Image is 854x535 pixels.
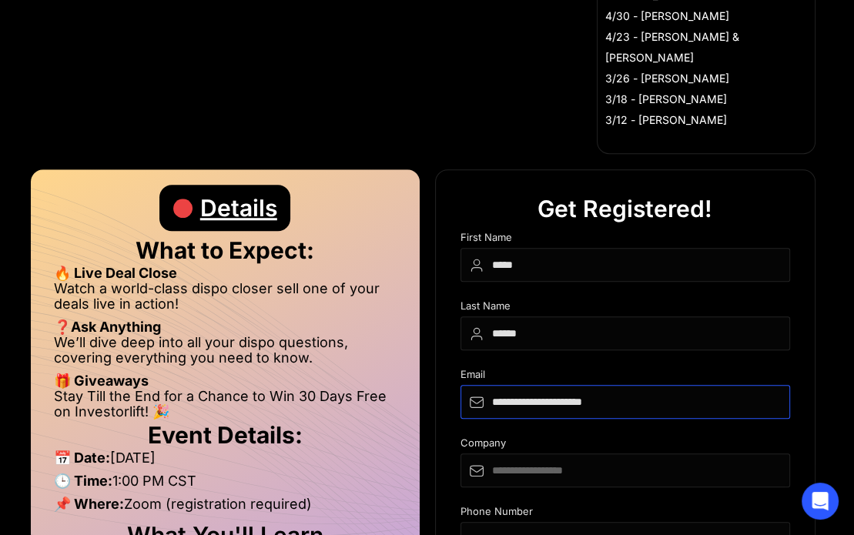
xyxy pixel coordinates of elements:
[460,506,791,522] div: Phone Number
[460,232,791,248] div: First Name
[460,437,791,453] div: Company
[460,369,791,385] div: Email
[54,319,161,335] strong: ❓Ask Anything
[136,236,314,264] strong: What to Expect:
[802,483,839,520] div: Open Intercom Messenger
[538,186,712,232] div: Get Registered!
[54,473,112,489] strong: 🕒 Time:
[54,335,397,373] li: We’ll dive deep into all your dispo questions, covering everything you need to know.
[148,421,303,449] strong: Event Details:
[54,265,177,281] strong: 🔥 Live Deal Close
[54,473,397,497] li: 1:00 PM CST
[54,373,149,389] strong: 🎁 Giveaways
[54,450,397,473] li: [DATE]
[54,497,397,520] li: Zoom (registration required)
[54,496,124,512] strong: 📌 Where:
[460,300,791,316] div: Last Name
[200,185,277,231] div: Details
[54,389,397,420] li: Stay Till the End for a Chance to Win 30 Days Free on Investorlift! 🎉
[54,281,397,319] li: Watch a world-class dispo closer sell one of your deals live in action!
[54,450,110,466] strong: 📅 Date:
